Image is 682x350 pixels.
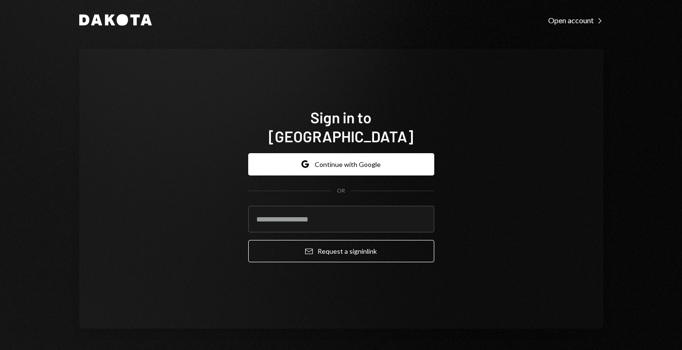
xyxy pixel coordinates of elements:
[248,108,434,146] h1: Sign in to [GEOGRAPHIC_DATA]
[548,16,603,25] div: Open account
[248,153,434,175] button: Continue with Google
[548,15,603,25] a: Open account
[337,187,345,195] div: OR
[248,240,434,262] button: Request a signinlink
